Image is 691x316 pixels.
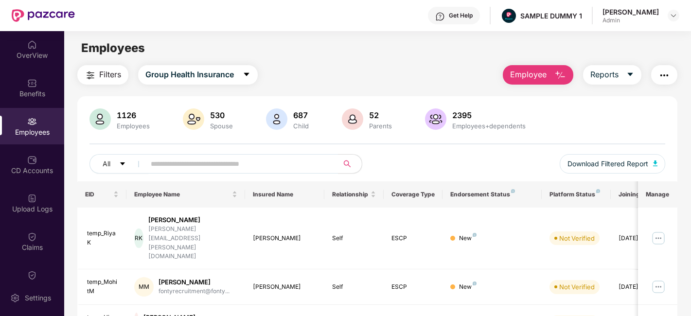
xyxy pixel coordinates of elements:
[473,281,477,285] img: svg+xml;base64,PHN2ZyB4bWxucz0iaHR0cDovL3d3dy53My5vcmcvMjAwMC9zdmciIHdpZHRoPSI4IiBoZWlnaHQ9IjgiIH...
[473,233,477,237] img: svg+xml;base64,PHN2ZyB4bWxucz0iaHR0cDovL3d3dy53My5vcmcvMjAwMC9zdmciIHdpZHRoPSI4IiBoZWlnaHQ9IjgiIH...
[27,193,37,203] img: svg+xml;base64,PHN2ZyBpZD0iVXBsb2FkX0xvZ3MiIGRhdGEtbmFtZT0iVXBsb2FkIExvZ3MiIHhtbG5zPSJodHRwOi8vd3...
[253,234,317,243] div: [PERSON_NAME]
[291,122,311,130] div: Child
[511,189,515,193] img: svg+xml;base64,PHN2ZyB4bWxucz0iaHR0cDovL3d3dy53My5vcmcvMjAwMC9zdmciIHdpZHRoPSI4IiBoZWlnaHQ9IjgiIH...
[560,154,666,174] button: Download Filtered Report
[87,229,119,247] div: temp_RiyaK
[27,78,37,88] img: svg+xml;base64,PHN2ZyBpZD0iQmVuZWZpdHMiIHhtbG5zPSJodHRwOi8vd3d3LnczLm9yZy8yMDAwL3N2ZyIgd2lkdGg9Ij...
[450,122,528,130] div: Employees+dependents
[87,278,119,296] div: temp_MohitM
[602,7,659,17] div: [PERSON_NAME]
[583,65,641,85] button: Reportscaret-down
[435,12,445,21] img: svg+xml;base64,PHN2ZyBpZD0iSGVscC0zMngzMiIgeG1sbnM9Imh0dHA6Ly93d3cudzMub3JnLzIwMDAvc3ZnIiB3aWR0aD...
[459,234,477,243] div: New
[85,70,96,81] img: svg+xml;base64,PHN2ZyB4bWxucz0iaHR0cDovL3d3dy53My5vcmcvMjAwMC9zdmciIHdpZHRoPSIyNCIgaGVpZ2h0PSIyNC...
[81,41,145,55] span: Employees
[670,12,677,19] img: svg+xml;base64,PHN2ZyBpZD0iRHJvcGRvd24tMzJ4MzIiIHhtbG5zPSJodHRwOi8vd3d3LnczLm9yZy8yMDAwL3N2ZyIgd2...
[338,154,362,174] button: search
[332,282,376,292] div: Self
[502,9,516,23] img: Pazcare_Alternative_logo-01-01.png
[85,191,112,198] span: EID
[611,181,670,208] th: Joining Date
[89,108,111,130] img: svg+xml;base64,PHN2ZyB4bWxucz0iaHR0cDovL3d3dy53My5vcmcvMjAwMC9zdmciIHhtbG5zOnhsaW5rPSJodHRwOi8vd3...
[208,110,235,120] div: 530
[549,191,603,198] div: Platform Status
[77,65,128,85] button: Filters
[159,278,230,287] div: [PERSON_NAME]
[559,282,595,292] div: Not Verified
[12,9,75,22] img: New Pazcare Logo
[651,230,666,246] img: manageButton
[134,277,154,297] div: MM
[510,69,547,81] span: Employee
[134,228,143,248] div: RK
[27,40,37,50] img: svg+xml;base64,PHN2ZyBpZD0iSG9tZSIgeG1sbnM9Imh0dHA6Ly93d3cudzMub3JnLzIwMDAvc3ZnIiB3aWR0aD0iMjAiIG...
[183,108,204,130] img: svg+xml;base64,PHN2ZyB4bWxucz0iaHR0cDovL3d3dy53My5vcmcvMjAwMC9zdmciIHhtbG5zOnhsaW5rPSJodHRwOi8vd3...
[602,17,659,24] div: Admin
[651,279,666,295] img: manageButton
[148,215,238,225] div: [PERSON_NAME]
[145,69,234,81] span: Group Health Insurance
[332,234,376,243] div: Self
[391,234,435,243] div: ESCP
[567,158,648,169] span: Download Filtered Report
[653,160,658,166] img: svg+xml;base64,PHN2ZyB4bWxucz0iaHR0cDovL3d3dy53My5vcmcvMjAwMC9zdmciIHhtbG5zOnhsaW5rPSJodHRwOi8vd3...
[332,191,369,198] span: Relationship
[342,108,363,130] img: svg+xml;base64,PHN2ZyB4bWxucz0iaHR0cDovL3d3dy53My5vcmcvMjAwMC9zdmciIHhtbG5zOnhsaW5rPSJodHRwOi8vd3...
[291,110,311,120] div: 687
[253,282,317,292] div: [PERSON_NAME]
[391,282,435,292] div: ESCP
[148,225,238,261] div: [PERSON_NAME][EMAIL_ADDRESS][PERSON_NAME][DOMAIN_NAME]
[559,233,595,243] div: Not Verified
[503,65,573,85] button: Employee
[596,189,600,193] img: svg+xml;base64,PHN2ZyB4bWxucz0iaHR0cDovL3d3dy53My5vcmcvMjAwMC9zdmciIHdpZHRoPSI4IiBoZWlnaHQ9IjgiIH...
[119,160,126,168] span: caret-down
[27,155,37,165] img: svg+xml;base64,PHN2ZyBpZD0iQ0RfQWNjb3VudHMiIGRhdGEtbmFtZT0iQ0QgQWNjb3VudHMiIHhtbG5zPSJodHRwOi8vd3...
[77,181,127,208] th: EID
[99,69,121,81] span: Filters
[626,70,634,79] span: caret-down
[459,282,477,292] div: New
[266,108,287,130] img: svg+xml;base64,PHN2ZyB4bWxucz0iaHR0cDovL3d3dy53My5vcmcvMjAwMC9zdmciIHhtbG5zOnhsaW5rPSJodHRwOi8vd3...
[450,110,528,120] div: 2395
[554,70,566,81] img: svg+xml;base64,PHN2ZyB4bWxucz0iaHR0cDovL3d3dy53My5vcmcvMjAwMC9zdmciIHhtbG5zOnhsaW5rPSJodHRwOi8vd3...
[22,293,54,303] div: Settings
[324,181,384,208] th: Relationship
[89,154,149,174] button: Allcaret-down
[10,293,20,303] img: svg+xml;base64,PHN2ZyBpZD0iU2V0dGluZy0yMHgyMCIgeG1sbnM9Imh0dHA6Ly93d3cudzMub3JnLzIwMDAvc3ZnIiB3aW...
[245,181,324,208] th: Insured Name
[425,108,446,130] img: svg+xml;base64,PHN2ZyB4bWxucz0iaHR0cDovL3d3dy53My5vcmcvMjAwMC9zdmciIHhtbG5zOnhsaW5rPSJodHRwOi8vd3...
[208,122,235,130] div: Spouse
[367,110,394,120] div: 52
[115,122,152,130] div: Employees
[27,117,37,126] img: svg+xml;base64,PHN2ZyBpZD0iRW1wbG95ZWVzIiB4bWxucz0iaHR0cDovL3d3dy53My5vcmcvMjAwMC9zdmciIHdpZHRoPS...
[658,70,670,81] img: svg+xml;base64,PHN2ZyB4bWxucz0iaHR0cDovL3d3dy53My5vcmcvMjAwMC9zdmciIHdpZHRoPSIyNCIgaGVpZ2h0PSIyNC...
[126,181,245,208] th: Employee Name
[367,122,394,130] div: Parents
[27,270,37,280] img: svg+xml;base64,PHN2ZyBpZD0iQ2xhaW0iIHhtbG5zPSJodHRwOi8vd3d3LnczLm9yZy8yMDAwL3N2ZyIgd2lkdGg9IjIwIi...
[115,110,152,120] div: 1126
[638,181,677,208] th: Manage
[138,65,258,85] button: Group Health Insurancecaret-down
[384,181,443,208] th: Coverage Type
[159,287,230,296] div: fontyrecruitment@fonty...
[590,69,619,81] span: Reports
[243,70,250,79] span: caret-down
[449,12,473,19] div: Get Help
[103,158,110,169] span: All
[619,234,662,243] div: [DATE]
[134,191,230,198] span: Employee Name
[450,191,533,198] div: Endorsement Status
[27,232,37,242] img: svg+xml;base64,PHN2ZyBpZD0iQ2xhaW0iIHhtbG5zPSJodHRwOi8vd3d3LnczLm9yZy8yMDAwL3N2ZyIgd2lkdGg9IjIwIi...
[338,160,357,168] span: search
[520,11,582,20] div: SAMPLE DUMMY 1
[619,282,662,292] div: [DATE]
